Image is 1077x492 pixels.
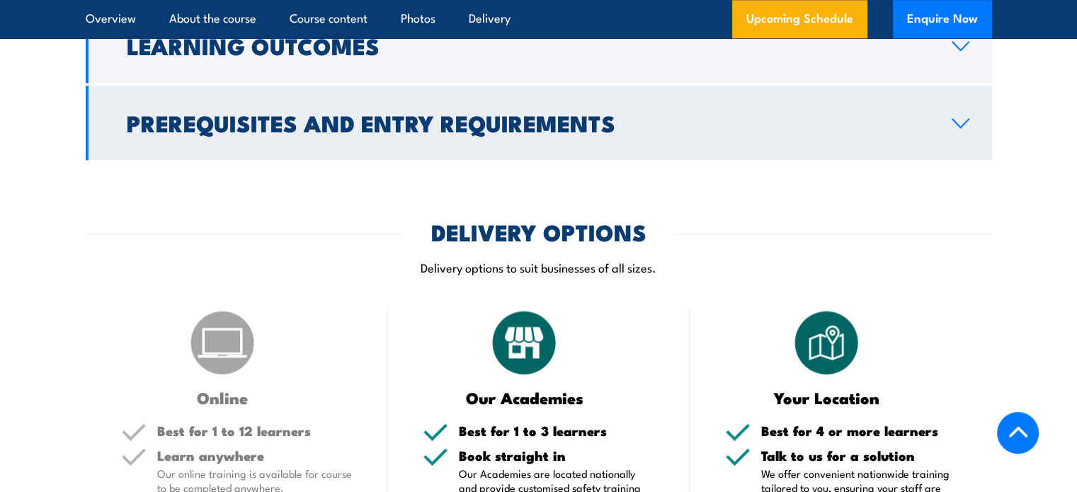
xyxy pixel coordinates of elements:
h5: Talk to us for a solution [761,449,957,462]
h3: Online [121,389,324,406]
h3: Your Location [725,389,928,406]
h5: Best for 1 to 12 learners [157,424,353,437]
a: Learning Outcomes [86,8,992,83]
h5: Best for 1 to 3 learners [459,424,654,437]
h5: Learn anywhere [157,449,353,462]
h5: Book straight in [459,449,654,462]
h2: DELIVERY OPTIONS [431,222,646,241]
h2: Learning Outcomes [127,35,929,55]
h5: Best for 4 or more learners [761,424,957,437]
p: Delivery options to suit businesses of all sizes. [86,259,992,275]
h3: Our Academies [423,389,626,406]
a: Prerequisites and Entry Requirements [86,86,992,160]
h2: Prerequisites and Entry Requirements [127,113,929,132]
